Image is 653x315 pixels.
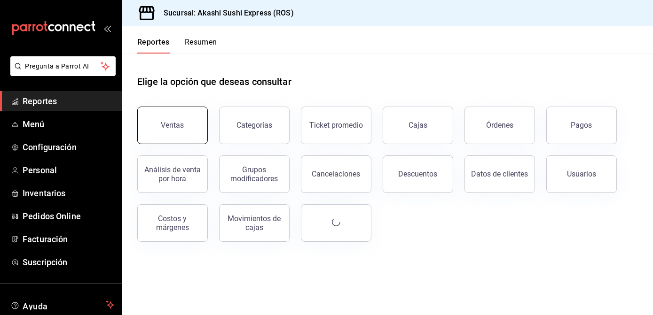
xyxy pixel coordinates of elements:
[23,233,114,246] span: Facturación
[143,214,202,232] div: Costos y márgenes
[103,24,111,32] button: open_drawer_menu
[383,107,453,144] a: Cajas
[225,165,283,183] div: Grupos modificadores
[219,204,290,242] button: Movimientos de cajas
[23,118,114,131] span: Menú
[137,107,208,144] button: Ventas
[567,169,596,178] div: Usuarios
[546,107,617,144] button: Pagos
[309,121,363,130] div: Ticket promedio
[161,121,184,130] div: Ventas
[571,121,592,130] div: Pagos
[486,121,513,130] div: Órdenes
[301,107,371,144] button: Ticket promedio
[409,120,428,131] div: Cajas
[137,38,217,54] div: navigation tabs
[23,256,114,269] span: Suscripción
[301,155,371,193] button: Cancelaciones
[236,121,272,130] div: Categorías
[464,155,535,193] button: Datos de clientes
[25,61,101,71] span: Pregunta a Parrot AI
[7,68,116,78] a: Pregunta a Parrot AI
[225,214,283,232] div: Movimientos de cajas
[137,38,170,54] button: Reportes
[137,75,291,89] h1: Elige la opción que deseas consultar
[312,169,361,178] div: Cancelaciones
[219,155,290,193] button: Grupos modificadores
[219,107,290,144] button: Categorías
[23,164,114,177] span: Personal
[23,299,102,310] span: Ayuda
[472,169,528,178] div: Datos de clientes
[137,204,208,242] button: Costos y márgenes
[10,56,116,76] button: Pregunta a Parrot AI
[185,38,217,54] button: Resumen
[383,155,453,193] button: Descuentos
[23,210,114,223] span: Pedidos Online
[23,141,114,154] span: Configuración
[464,107,535,144] button: Órdenes
[23,95,114,108] span: Reportes
[143,165,202,183] div: Análisis de venta por hora
[399,169,438,178] div: Descuentos
[23,187,114,200] span: Inventarios
[546,155,617,193] button: Usuarios
[156,8,294,19] h3: Sucursal: Akashi Sushi Express (ROS)
[137,155,208,193] button: Análisis de venta por hora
